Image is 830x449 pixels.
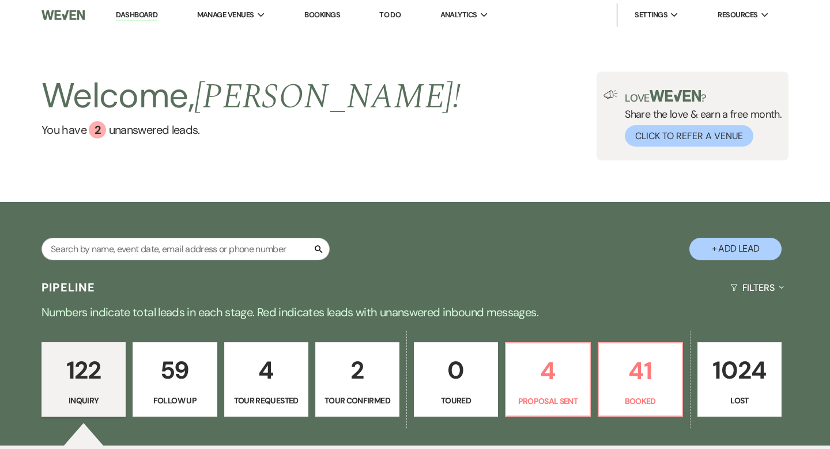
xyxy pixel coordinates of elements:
[49,394,118,407] p: Inquiry
[41,342,126,417] a: 122Inquiry
[505,342,590,417] a: 4Proposal Sent
[49,351,118,390] p: 122
[197,9,254,21] span: Manage Venues
[625,125,753,147] button: Click to Refer a Venue
[421,351,491,390] p: 0
[133,342,217,417] a: 59Follow Up
[726,272,788,303] button: Filters
[697,342,782,417] a: 1024Lost
[232,394,301,407] p: Tour Requested
[513,351,582,390] p: 4
[140,351,209,390] p: 59
[41,3,85,27] img: Weven Logo
[89,121,106,139] div: 2
[650,90,701,102] img: weven-logo-green.svg
[41,279,96,295] h3: Pipeline
[224,342,308,417] a: 4Tour Requested
[304,10,340,20] a: Bookings
[705,394,774,407] p: Lost
[116,10,157,21] a: Dashboard
[635,9,667,21] span: Settings
[421,394,491,407] p: Toured
[41,121,461,139] a: You have 2 unanswered leads.
[718,9,757,21] span: Resources
[140,394,209,407] p: Follow Up
[618,90,782,147] div: Share the love & earn a free month.
[606,395,675,407] p: Booked
[603,90,618,99] img: loud-speaker-illustration.svg
[598,342,683,417] a: 41Booked
[315,342,399,417] a: 2Tour Confirmed
[625,90,782,103] p: Love ?
[705,351,774,390] p: 1024
[414,342,498,417] a: 0Toured
[194,70,461,124] span: [PERSON_NAME] !
[41,238,330,260] input: Search by name, event date, email address or phone number
[323,394,392,407] p: Tour Confirmed
[323,351,392,390] p: 2
[689,238,782,260] button: + Add Lead
[232,351,301,390] p: 4
[41,72,461,121] h2: Welcome,
[513,395,582,407] p: Proposal Sent
[379,10,401,20] a: To Do
[440,9,477,21] span: Analytics
[606,351,675,390] p: 41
